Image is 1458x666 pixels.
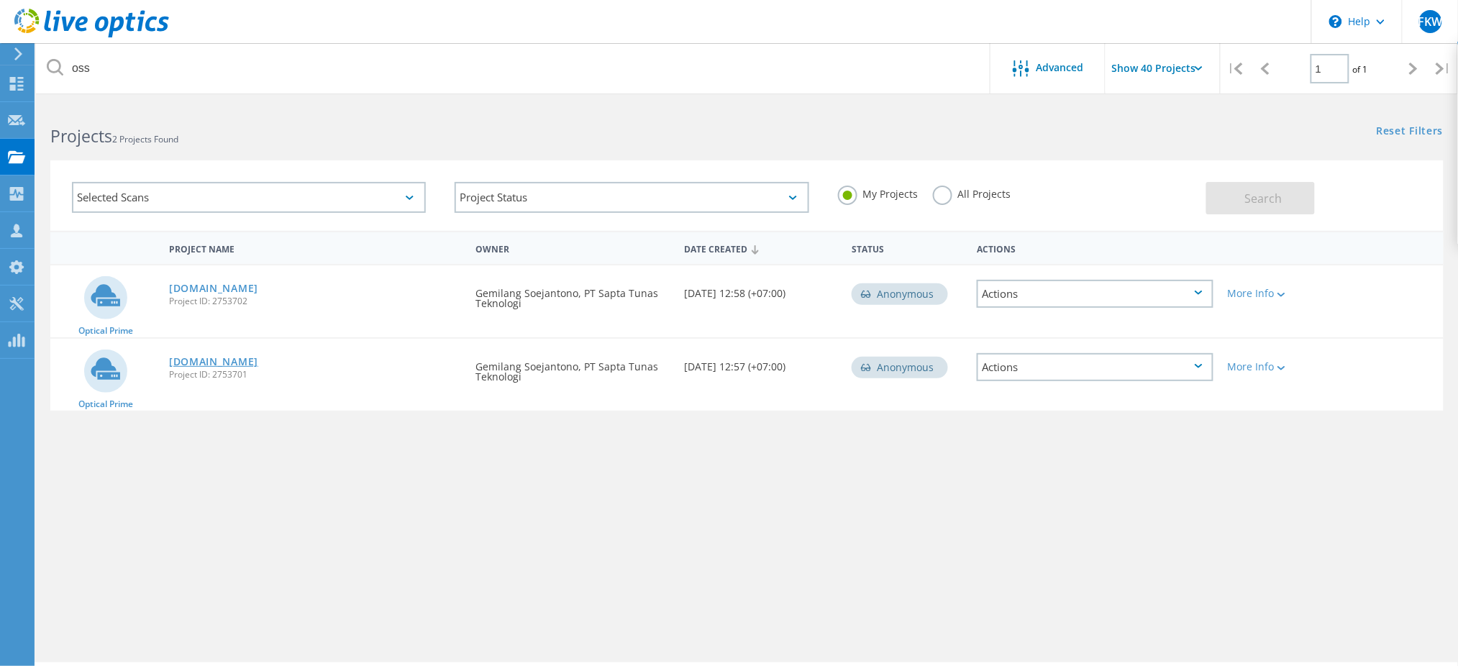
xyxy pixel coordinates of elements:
a: [DOMAIN_NAME] [169,357,258,367]
span: Project ID: 2753702 [169,297,461,306]
div: More Info [1228,362,1325,372]
a: Live Optics Dashboard [14,30,169,40]
span: FKW [1418,16,1442,27]
div: [DATE] 12:57 (+07:00) [678,339,844,386]
div: Gemilang Soejantono, PT Sapta Tunas Teknologi [468,339,678,396]
div: | [1429,43,1458,94]
span: Project ID: 2753701 [169,370,461,379]
div: More Info [1228,288,1325,298]
div: Selected Scans [72,182,426,213]
div: Status [844,234,970,261]
span: 2 Projects Found [112,133,178,145]
input: Search projects by name, owner, ID, company, etc [36,43,991,93]
div: Date Created [678,234,844,262]
div: Gemilang Soejantono, PT Sapta Tunas Teknologi [468,265,678,323]
div: [DATE] 12:58 (+07:00) [678,265,844,313]
div: Project Status [455,182,808,213]
svg: \n [1329,15,1342,28]
div: Anonymous [852,283,948,305]
span: Search [1245,191,1282,206]
b: Projects [50,124,112,147]
a: Reset Filters [1377,126,1444,138]
div: Actions [977,353,1213,381]
div: | [1221,43,1250,94]
a: [DOMAIN_NAME] [169,283,258,293]
button: Search [1206,182,1315,214]
label: My Projects [838,186,919,199]
span: of 1 [1353,63,1368,76]
div: Owner [468,234,678,261]
label: All Projects [933,186,1011,199]
div: Anonymous [852,357,948,378]
span: Optical Prime [78,400,133,409]
span: Advanced [1036,63,1084,73]
div: Project Name [162,234,468,261]
div: Actions [970,234,1221,261]
div: Actions [977,280,1213,308]
span: Optical Prime [78,327,133,335]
